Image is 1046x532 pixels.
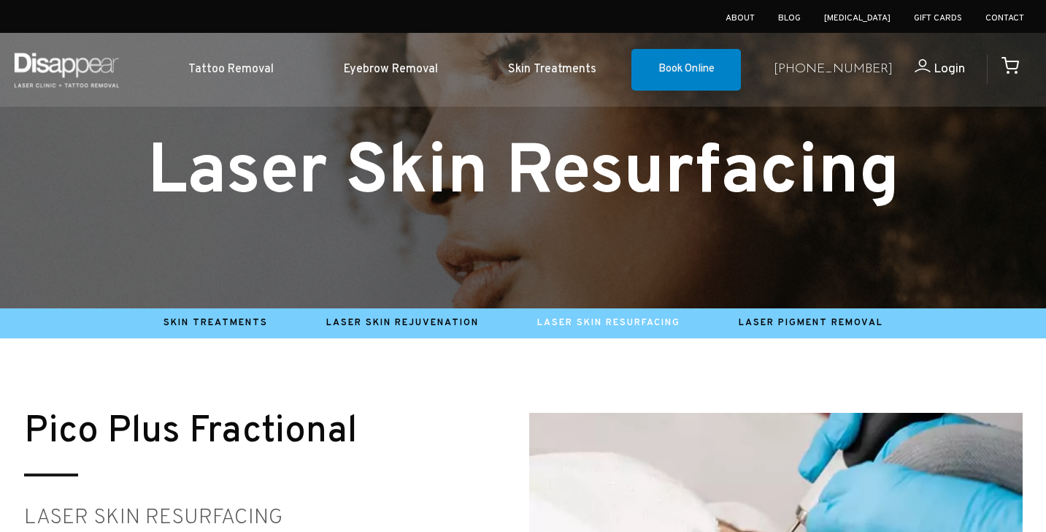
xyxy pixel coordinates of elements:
[326,317,479,329] a: Laser Skin Rejuvenation
[893,59,965,80] a: Login
[726,12,755,24] a: About
[24,504,283,531] small: Laser Skin Resurfacing
[164,317,268,329] a: Skin Treatments
[24,140,1023,208] h1: Laser Skin Resurfacing
[309,47,473,92] a: Eyebrow Removal
[11,44,122,96] img: Disappear - Laser Clinic and Tattoo Removal Services in Sydney, Australia
[774,59,893,80] a: [PHONE_NUMBER]
[824,12,891,24] a: [MEDICAL_DATA]
[914,12,962,24] a: Gift Cards
[934,61,965,77] span: Login
[985,12,1024,24] a: Contact
[631,49,741,91] a: Book Online
[537,317,680,329] a: Laser Skin Resurfacing
[739,317,883,329] a: Laser Pigment Removal
[473,47,631,92] a: Skin Treatments
[24,408,357,455] small: Pico Plus Fractional
[153,47,309,92] a: Tattoo Removal
[778,12,801,24] a: Blog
